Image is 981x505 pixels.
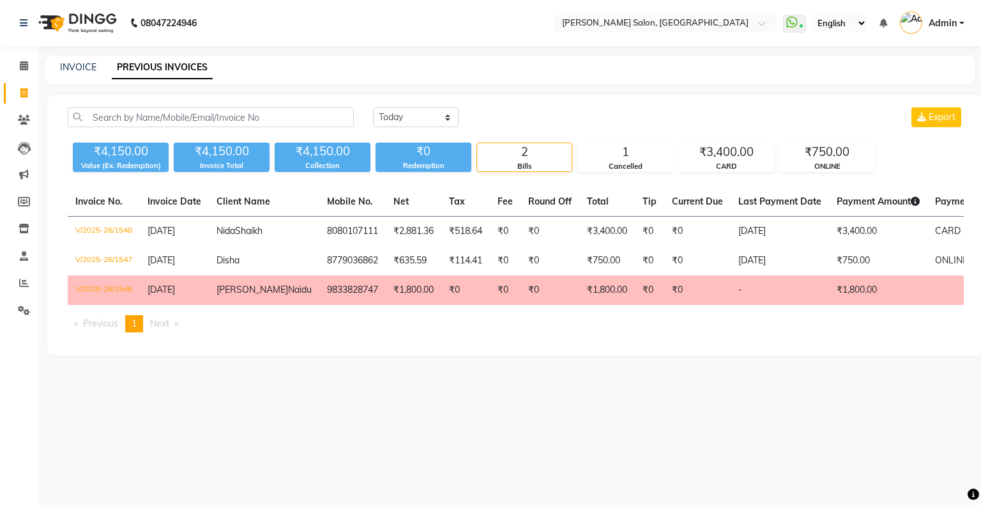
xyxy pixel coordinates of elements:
[174,160,270,171] div: Invoice Total
[635,217,664,247] td: ₹0
[275,143,370,160] div: ₹4,150.00
[829,276,927,305] td: ₹1,800.00
[929,111,955,123] span: Export
[587,196,609,207] span: Total
[393,196,409,207] span: Net
[319,246,386,276] td: 8779036862
[490,246,521,276] td: ₹0
[68,315,964,332] nav: Pagination
[643,196,657,207] span: Tip
[68,107,354,127] input: Search by Name/Mobile/Email/Invoice No
[490,276,521,305] td: ₹0
[174,143,270,160] div: ₹4,150.00
[217,225,235,237] span: Nida
[521,276,579,305] td: ₹0
[68,246,140,276] td: V/2025-26/1547
[148,196,201,207] span: Invoice Date
[112,56,213,79] a: PREVIOUS INVOICES
[490,217,521,247] td: ₹0
[68,276,140,305] td: V/2025-26/1546
[579,217,635,247] td: ₹3,400.00
[935,254,968,266] span: ONLINE
[217,254,240,266] span: Disha
[376,160,471,171] div: Redemption
[911,107,961,127] button: Export
[528,196,572,207] span: Round Off
[521,246,579,276] td: ₹0
[935,225,961,237] span: CARD
[672,196,723,207] span: Current Due
[150,318,169,329] span: Next
[780,161,874,172] div: ONLINE
[731,217,829,247] td: [DATE]
[141,5,197,41] b: 08047224946
[829,246,927,276] td: ₹750.00
[60,61,96,73] a: INVOICE
[780,143,874,161] div: ₹750.00
[327,196,373,207] span: Mobile No.
[83,318,118,329] span: Previous
[75,196,123,207] span: Invoice No.
[386,217,441,247] td: ₹2,881.36
[148,284,175,295] span: [DATE]
[738,196,821,207] span: Last Payment Date
[635,246,664,276] td: ₹0
[148,225,175,237] span: [DATE]
[288,284,312,295] span: Naidu
[664,246,731,276] td: ₹0
[664,217,731,247] td: ₹0
[477,161,572,172] div: Bills
[664,276,731,305] td: ₹0
[68,217,140,247] td: V/2025-26/1548
[579,276,635,305] td: ₹1,800.00
[148,254,175,266] span: [DATE]
[635,276,664,305] td: ₹0
[319,276,386,305] td: 9833828747
[578,143,673,161] div: 1
[376,143,471,160] div: ₹0
[579,246,635,276] td: ₹750.00
[578,161,673,172] div: Cancelled
[679,161,773,172] div: CARD
[275,160,370,171] div: Collection
[217,196,270,207] span: Client Name
[217,284,288,295] span: [PERSON_NAME]
[386,276,441,305] td: ₹1,800.00
[132,318,137,329] span: 1
[521,217,579,247] td: ₹0
[449,196,465,207] span: Tax
[73,143,169,160] div: ₹4,150.00
[837,196,920,207] span: Payment Amount
[900,12,922,34] img: Admin
[679,143,773,161] div: ₹3,400.00
[731,246,829,276] td: [DATE]
[498,196,513,207] span: Fee
[441,217,490,247] td: ₹518.64
[33,5,120,41] img: logo
[829,217,927,247] td: ₹3,400.00
[929,17,957,30] span: Admin
[235,225,262,237] span: Shaikh
[386,246,441,276] td: ₹635.59
[441,246,490,276] td: ₹114.41
[319,217,386,247] td: 8080107111
[441,276,490,305] td: ₹0
[731,276,829,305] td: -
[73,160,169,171] div: Value (Ex. Redemption)
[477,143,572,161] div: 2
